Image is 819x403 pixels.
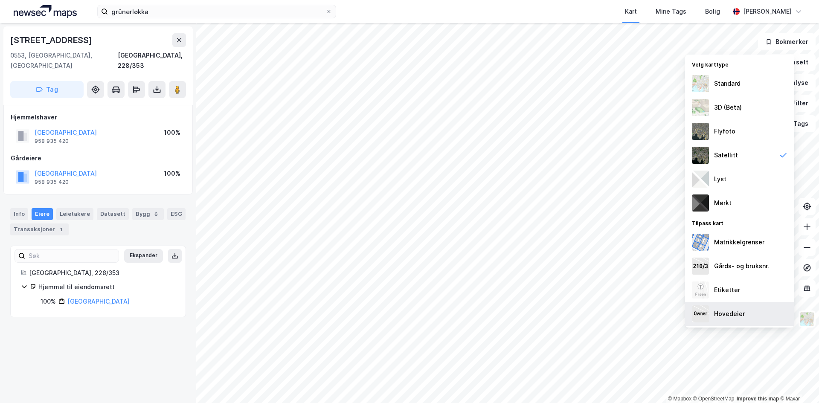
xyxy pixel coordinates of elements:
[799,311,815,327] img: Z
[692,147,709,164] img: 9k=
[10,208,28,220] div: Info
[758,33,816,50] button: Bokmerker
[132,208,164,220] div: Bygg
[668,396,691,402] a: Mapbox
[41,296,56,307] div: 100%
[35,138,69,145] div: 958 935 420
[692,281,709,299] img: Z
[714,126,735,136] div: Flyfoto
[29,268,175,278] div: [GEOGRAPHIC_DATA], 228/353
[685,56,794,72] div: Velg karttype
[737,396,779,402] a: Improve this map
[25,249,119,262] input: Søk
[692,258,709,275] img: cadastreKeys.547ab17ec502f5a4ef2b.jpeg
[11,112,186,122] div: Hjemmelshaver
[692,305,709,322] img: majorOwner.b5e170eddb5c04bfeeff.jpeg
[164,168,180,179] div: 100%
[693,396,735,402] a: OpenStreetMap
[775,95,816,112] button: Filter
[692,75,709,92] img: Z
[10,223,69,235] div: Transaksjoner
[35,179,69,186] div: 958 935 420
[124,249,163,263] button: Ekspander
[167,208,186,220] div: ESG
[705,6,720,17] div: Bolig
[692,194,709,212] img: nCdM7BzjoCAAAAAElFTkSuQmCC
[692,99,709,116] img: Z
[776,362,819,403] iframe: Chat Widget
[656,6,686,17] div: Mine Tags
[692,123,709,140] img: Z
[714,285,740,295] div: Etiketter
[714,150,738,160] div: Satellitt
[118,50,186,71] div: [GEOGRAPHIC_DATA], 228/353
[692,234,709,251] img: cadastreBorders.cfe08de4b5ddd52a10de.jpeg
[32,208,53,220] div: Eiere
[714,261,769,271] div: Gårds- og bruksnr.
[10,50,118,71] div: 0553, [GEOGRAPHIC_DATA], [GEOGRAPHIC_DATA]
[714,237,764,247] div: Matrikkelgrenser
[56,208,93,220] div: Leietakere
[152,210,160,218] div: 6
[10,33,94,47] div: [STREET_ADDRESS]
[764,54,816,71] button: Datasett
[714,198,732,208] div: Mørkt
[164,128,180,138] div: 100%
[67,298,130,305] a: [GEOGRAPHIC_DATA]
[714,309,745,319] div: Hovedeier
[11,153,186,163] div: Gårdeiere
[692,171,709,188] img: luj3wr1y2y3+OchiMxRmMxRlscgabnMEmZ7DJGWxyBpucwSZnsMkZbHIGm5zBJmewyRlscgabnMEmZ7DJGWxyBpucwSZnsMkZ...
[685,215,794,230] div: Tilpass kart
[776,115,816,132] button: Tags
[714,78,741,89] div: Standard
[714,174,726,184] div: Lyst
[38,282,175,292] div: Hjemmel til eiendomsrett
[10,81,84,98] button: Tag
[57,225,65,234] div: 1
[97,208,129,220] div: Datasett
[14,5,77,18] img: logo.a4113a55bc3d86da70a041830d287a7e.svg
[743,6,792,17] div: [PERSON_NAME]
[108,5,325,18] input: Søk på adresse, matrikkel, gårdeiere, leietakere eller personer
[714,102,742,113] div: 3D (Beta)
[625,6,637,17] div: Kart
